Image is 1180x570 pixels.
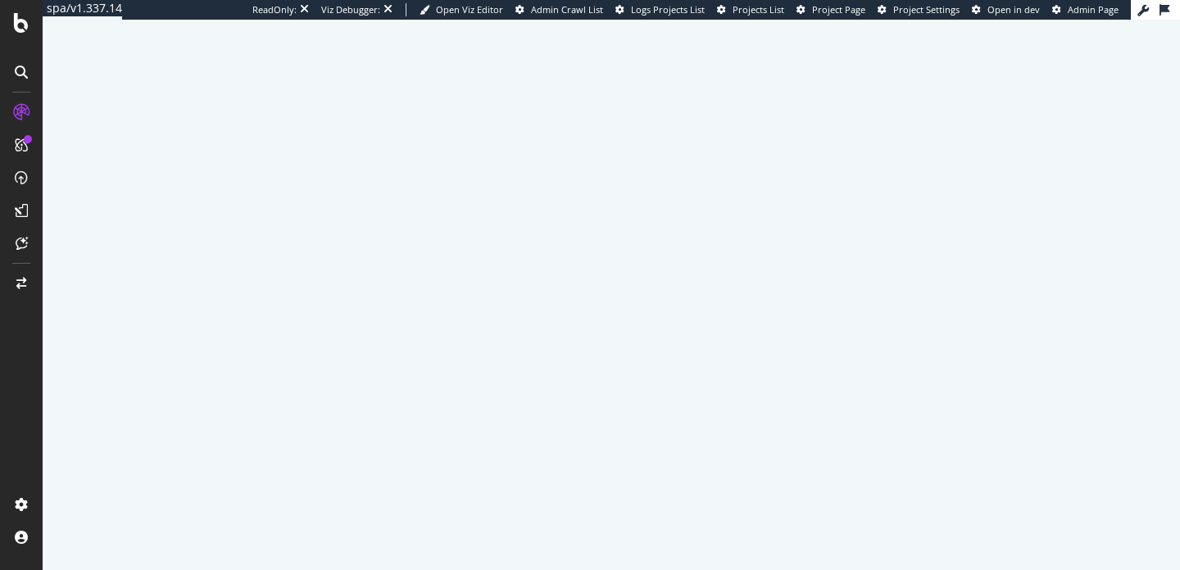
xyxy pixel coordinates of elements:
[631,3,705,16] span: Logs Projects List
[717,3,784,16] a: Projects List
[615,3,705,16] a: Logs Projects List
[878,3,960,16] a: Project Settings
[972,3,1040,16] a: Open in dev
[321,3,380,16] div: Viz Debugger:
[987,3,1040,16] span: Open in dev
[1052,3,1119,16] a: Admin Page
[252,3,297,16] div: ReadOnly:
[733,3,784,16] span: Projects List
[531,3,603,16] span: Admin Crawl List
[420,3,503,16] a: Open Viz Editor
[812,3,865,16] span: Project Page
[515,3,603,16] a: Admin Crawl List
[1068,3,1119,16] span: Admin Page
[893,3,960,16] span: Project Settings
[436,3,503,16] span: Open Viz Editor
[796,3,865,16] a: Project Page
